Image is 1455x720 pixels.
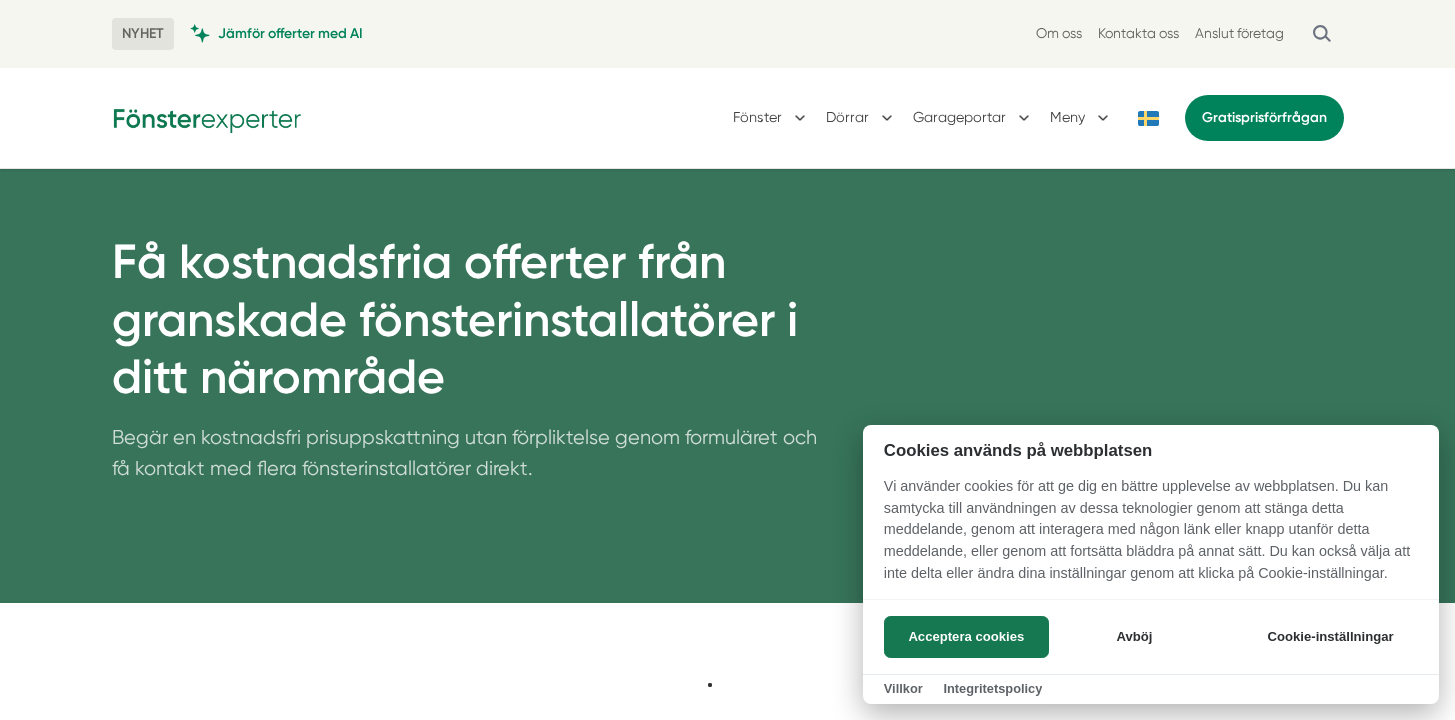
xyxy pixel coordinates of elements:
[943,681,1042,696] a: Integritetspolicy
[1055,616,1214,658] button: Avböj
[884,681,923,696] a: Villkor
[884,616,1049,658] button: Acceptera cookies
[863,441,1439,460] h2: Cookies används på webbplatsen
[1243,616,1418,658] button: Cookie-inställningar
[863,476,1439,598] p: Vi använder cookies för att ge dig en bättre upplevelse av webbplatsen. Du kan samtycka till anvä...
